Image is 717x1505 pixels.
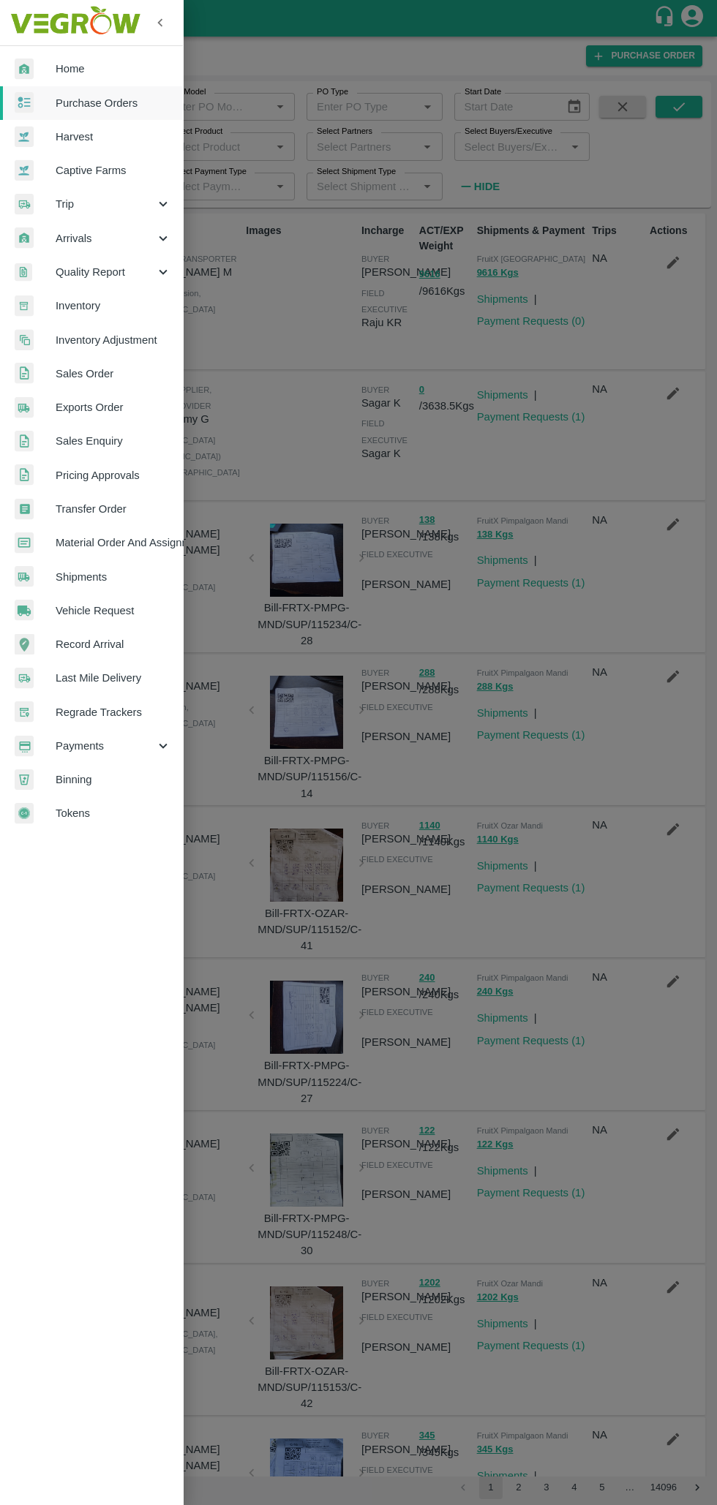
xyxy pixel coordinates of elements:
img: whInventory [15,295,34,317]
img: whArrival [15,227,34,249]
span: Arrivals [56,230,155,246]
img: harvest [15,159,34,181]
img: qualityReport [15,263,32,282]
span: Exports Order [56,399,171,415]
img: centralMaterial [15,532,34,554]
span: Inventory Adjustment [56,332,171,348]
img: whArrival [15,59,34,80]
img: whTracker [15,701,34,723]
img: reciept [15,92,34,113]
img: delivery [15,668,34,689]
img: payment [15,736,34,757]
img: sales [15,363,34,384]
span: Harvest [56,129,171,145]
span: Sales Order [56,366,171,382]
span: Purchase Orders [56,95,171,111]
img: vehicle [15,600,34,621]
span: Last Mile Delivery [56,670,171,686]
span: Payments [56,738,155,754]
img: sales [15,431,34,452]
img: bin [15,769,34,790]
span: Regrade Trackers [56,704,171,720]
span: Vehicle Request [56,603,171,619]
img: recordArrival [15,634,34,655]
img: shipments [15,566,34,587]
span: Quality Report [56,264,155,280]
span: Shipments [56,569,171,585]
img: sales [15,464,34,486]
img: whTransfer [15,499,34,520]
span: Trip [56,196,155,212]
span: Pricing Approvals [56,467,171,483]
img: harvest [15,126,34,148]
span: Sales Enquiry [56,433,171,449]
img: delivery [15,194,34,215]
span: Transfer Order [56,501,171,517]
span: Binning [56,772,171,788]
span: Record Arrival [56,636,171,652]
span: Material Order And Assignment [56,535,171,551]
span: Captive Farms [56,162,171,178]
img: shipments [15,397,34,418]
span: Tokens [56,805,171,821]
span: Inventory [56,298,171,314]
img: inventory [15,329,34,350]
img: tokens [15,803,34,824]
span: Home [56,61,171,77]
